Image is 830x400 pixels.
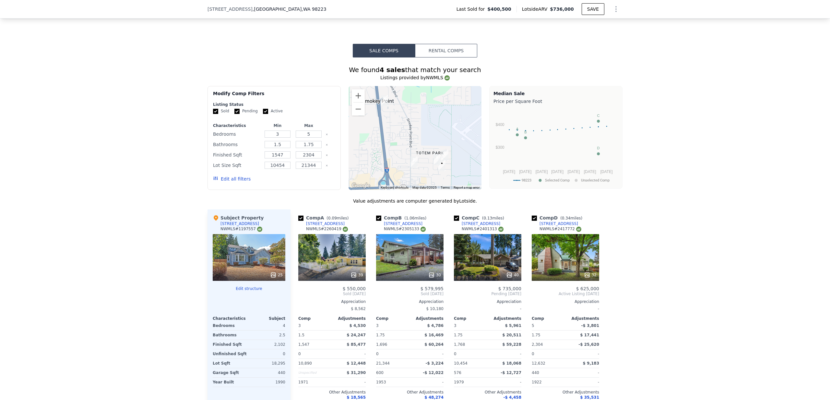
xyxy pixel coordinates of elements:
[213,150,261,159] div: Finished Sqft
[347,370,366,375] span: $ 31,290
[522,178,531,182] text: 98223
[353,44,415,57] button: Sale Comps
[558,216,585,220] span: ( miles)
[480,216,507,220] span: ( miles)
[454,291,521,296] span: Pending [DATE]
[454,331,486,340] div: 1.75
[489,378,521,387] div: -
[441,150,448,161] div: 4128 177th Pl NE
[562,216,571,220] span: 0.34
[454,221,500,226] a: [STREET_ADDRESS]
[489,349,521,358] div: -
[213,109,218,114] input: Sold
[402,216,429,220] span: ( miles)
[406,216,415,220] span: 1.06
[428,272,441,278] div: 30
[220,221,259,226] div: [STREET_ADDRESS]
[483,216,492,220] span: 0.13
[532,323,534,328] span: 5
[384,221,422,226] div: [STREET_ADDRESS]
[263,108,283,114] label: Active
[583,361,599,366] span: $ 9,183
[580,395,599,400] span: $ 35,531
[263,123,292,128] div: Min
[454,390,521,395] div: Other Adjustments
[347,333,366,337] span: $ 24,247
[234,108,258,114] label: Pending
[250,331,285,340] div: 2.5
[441,186,450,189] a: Terms (opens in new tab)
[502,333,521,337] span: $ 20,511
[567,368,599,377] div: -
[213,340,248,349] div: Finished Sqft
[488,316,521,321] div: Adjustments
[207,65,622,74] div: We found that match your search
[326,164,328,167] button: Clear
[504,395,521,400] span: -$ 4,458
[532,316,565,321] div: Comp
[376,342,387,347] span: 1,696
[350,272,363,278] div: 39
[532,390,599,395] div: Other Adjustments
[376,299,444,304] div: Appreciation
[498,286,521,291] span: $ 735,000
[213,102,335,107] div: Listing Status
[376,361,390,366] span: 21,344
[582,3,604,15] button: SAVE
[380,66,405,74] strong: 4 sales
[410,316,444,321] div: Adjustments
[234,109,240,114] input: Pending
[532,370,539,375] span: 440
[347,395,366,400] span: $ 18,565
[498,227,504,232] img: NWMLS Logo
[298,291,366,296] span: Sold [DATE]
[411,349,444,358] div: -
[454,304,521,313] div: -
[415,44,477,57] button: Rental Comps
[493,97,618,106] div: Price per Square Foot
[545,178,570,182] text: Selected Comp
[580,333,599,337] span: $ 17,441
[506,272,519,278] div: 40
[298,342,309,347] span: 1,547
[213,331,248,340] div: Bathrooms
[376,390,444,395] div: Other Adjustments
[456,6,488,12] span: Last Sold for
[550,6,574,12] span: $736,000
[493,106,618,187] svg: A chart.
[376,331,409,340] div: 1.75
[257,227,262,232] img: NWMLS Logo
[454,215,507,221] div: Comp C
[502,342,521,347] span: $ 59,228
[213,378,248,387] div: Year Built
[532,291,599,296] span: Active Listing [DATE]
[213,349,248,358] div: Unfinished Sqft
[565,316,599,321] div: Adjustments
[298,368,331,377] div: Unspecified
[207,6,253,12] span: [STREET_ADDRESS]
[352,103,365,116] button: Zoom out
[376,378,409,387] div: 1953
[298,215,351,221] div: Comp A
[350,323,366,328] span: $ 4,530
[220,226,262,232] div: NWMLS # 1197557
[454,342,465,347] span: 1,768
[567,378,599,387] div: -
[462,221,500,226] div: [STREET_ADDRESS]
[454,186,480,189] a: Report a map error
[423,370,444,375] span: -$ 12,022
[306,226,348,232] div: NWMLS # 2260419
[584,272,597,278] div: 32
[332,316,366,321] div: Adjustments
[263,109,268,114] input: Active
[410,156,418,168] div: 3515 175th Pl NE
[298,390,366,395] div: Other Adjustments
[584,169,596,174] text: [DATE]
[462,226,504,232] div: NWMLS # 2401313
[519,169,532,174] text: [DATE]
[213,176,251,182] button: Edit all filters
[298,331,331,340] div: 1.5
[207,198,622,204] div: Value adjustments are computer generated by Lotside .
[376,370,384,375] span: 600
[213,359,248,368] div: Lot Sqft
